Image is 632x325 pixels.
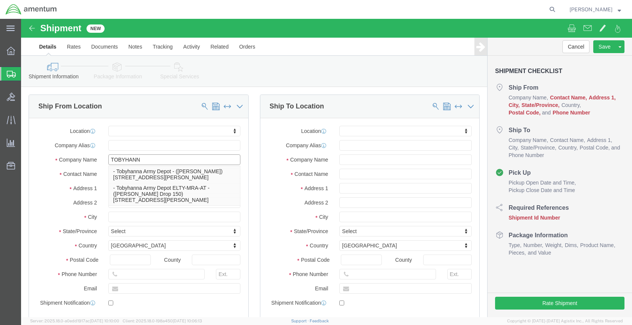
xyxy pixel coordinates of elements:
[5,4,57,15] img: logo
[21,19,632,317] iframe: FS Legacy Container
[570,5,612,14] span: Ana Nelson
[30,319,119,323] span: Server: 2025.18.0-a0edd1917ac
[507,318,623,324] span: Copyright © [DATE]-[DATE] Agistix Inc., All Rights Reserved
[310,319,329,323] a: Feedback
[90,319,119,323] span: [DATE] 10:10:00
[291,319,310,323] a: Support
[173,319,202,323] span: [DATE] 10:06:13
[123,319,202,323] span: Client: 2025.18.0-198a450
[569,5,621,14] button: [PERSON_NAME]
